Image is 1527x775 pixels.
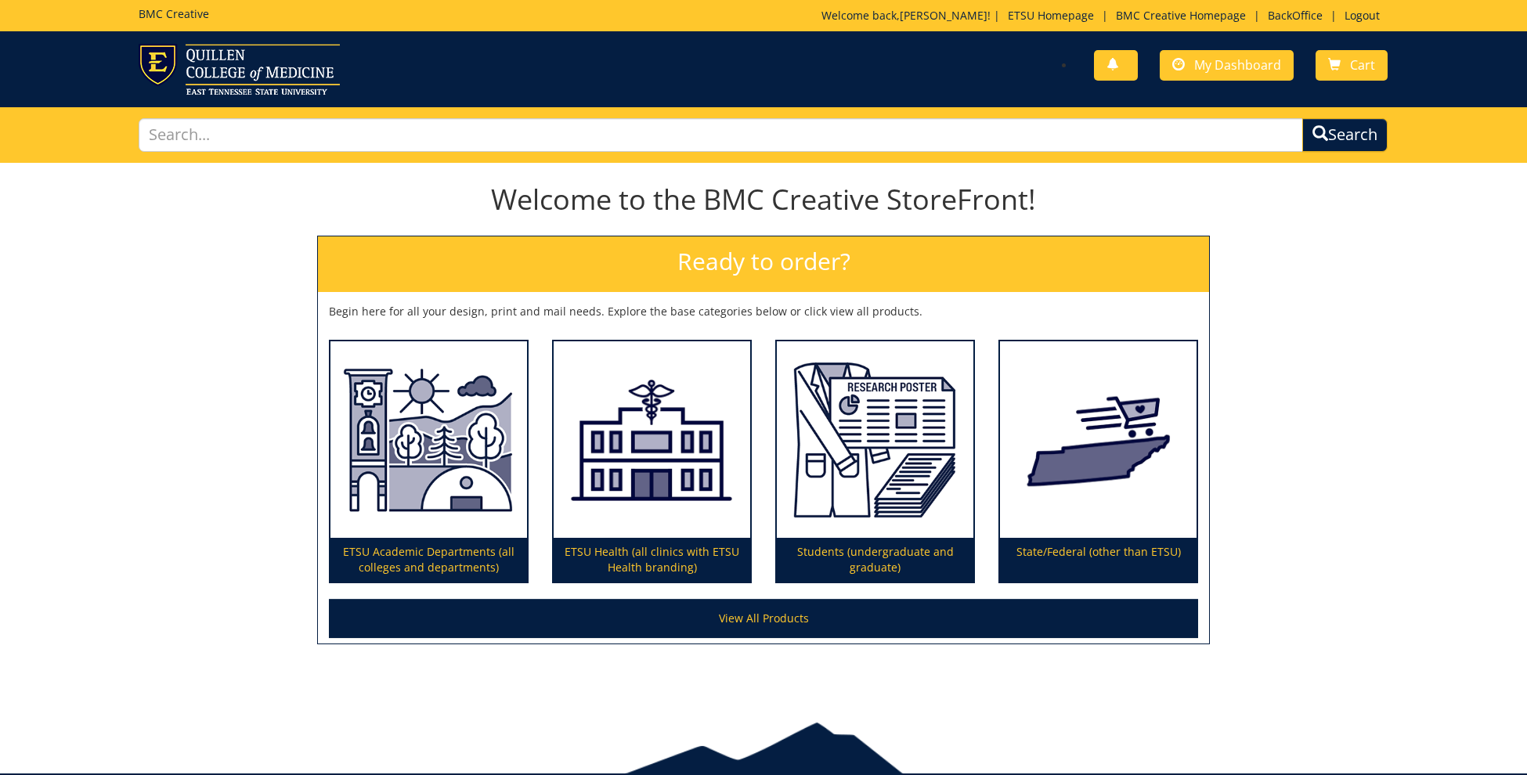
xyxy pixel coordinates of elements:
button: Search [1302,118,1388,152]
span: Cart [1350,56,1375,74]
a: ETSU Health (all clinics with ETSU Health branding) [554,341,750,582]
p: ETSU Health (all clinics with ETSU Health branding) [554,538,750,582]
img: ETSU Health (all clinics with ETSU Health branding) [554,341,750,539]
p: Begin here for all your design, print and mail needs. Explore the base categories below or click ... [329,304,1198,319]
a: Cart [1316,50,1388,81]
h1: Welcome to the BMC Creative StoreFront! [317,184,1210,215]
a: My Dashboard [1160,50,1294,81]
p: Students (undergraduate and graduate) [777,538,973,582]
p: Welcome back, ! | | | | [821,8,1388,23]
img: Students (undergraduate and graduate) [777,341,973,539]
a: BackOffice [1260,8,1330,23]
a: State/Federal (other than ETSU) [1000,341,1197,582]
img: ETSU logo [139,44,340,95]
input: Search... [139,118,1303,152]
p: State/Federal (other than ETSU) [1000,538,1197,582]
p: ETSU Academic Departments (all colleges and departments) [330,538,527,582]
a: View All Products [329,599,1198,638]
img: ETSU Academic Departments (all colleges and departments) [330,341,527,539]
a: ETSU Academic Departments (all colleges and departments) [330,341,527,582]
h2: Ready to order? [318,236,1209,292]
span: My Dashboard [1194,56,1281,74]
a: BMC Creative Homepage [1108,8,1254,23]
img: State/Federal (other than ETSU) [1000,341,1197,539]
a: Students (undergraduate and graduate) [777,341,973,582]
h5: BMC Creative [139,8,209,20]
a: [PERSON_NAME] [900,8,987,23]
a: Logout [1337,8,1388,23]
a: ETSU Homepage [1000,8,1102,23]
